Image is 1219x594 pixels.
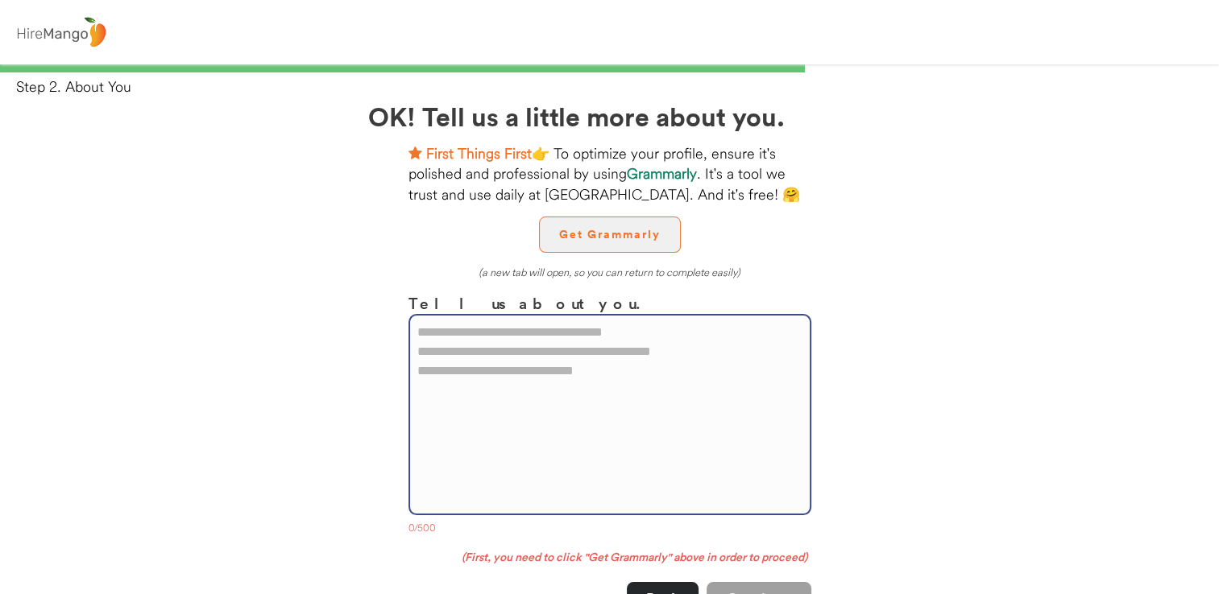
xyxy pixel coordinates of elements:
[16,76,1219,97] div: Step 2. About You
[408,550,811,566] div: (First, you need to click "Get Grammarly" above in order to proceed)
[426,144,532,163] strong: First Things First
[408,143,811,204] div: 👉 To optimize your profile, ensure it's polished and professional by using . It's a tool we trust...
[368,97,852,135] h2: OK! Tell us a little more about you.
[539,217,681,253] button: Get Grammarly
[12,14,110,52] img: logo%20-%20hiremango%20gray.png
[408,291,811,315] h3: Tell us about you.
[3,64,1216,72] div: 66%
[627,164,697,183] strong: Grammarly
[479,266,740,278] em: (a new tab will open, so you can return to complete easily)
[408,522,811,538] div: 0/500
